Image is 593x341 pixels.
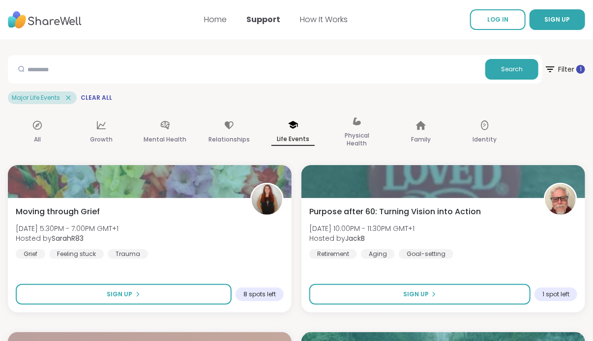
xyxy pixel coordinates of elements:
span: Sign Up [403,290,429,299]
div: Grief [16,249,45,259]
b: SarahR83 [52,233,84,243]
span: Hosted by [16,233,119,243]
img: SarahR83 [252,184,282,215]
button: Sign Up [16,284,232,305]
b: JackB [345,233,365,243]
span: 8 spots left [243,290,276,298]
span: Filter [544,57,585,81]
span: 1 spot left [542,290,569,298]
p: Growth [90,134,113,145]
div: Feeling stuck [49,249,104,259]
button: Filter 1 [544,55,585,84]
div: Trauma [108,249,148,259]
p: Family [411,134,431,145]
button: Sign Up [309,284,531,305]
div: Retirement [309,249,357,259]
span: Major Life Events [12,94,60,102]
span: [DATE] 5:30PM - 7:00PM GMT+1 [16,224,119,233]
span: 1 [580,65,582,74]
span: Search [501,65,523,74]
p: Life Events [271,133,315,146]
span: Sign Up [107,290,133,299]
img: JackB [545,184,576,215]
p: All [34,134,41,145]
p: Relationships [208,134,250,145]
span: Clear All [81,94,112,102]
p: Identity [473,134,497,145]
div: Goal-setting [399,249,453,259]
button: Search [485,59,538,80]
span: Moving through Grief [16,206,100,218]
a: LOG IN [470,9,526,30]
span: SIGN UP [545,15,570,24]
img: ShareWell Nav Logo [8,6,82,33]
p: Physical Health [335,130,379,149]
div: Aging [361,249,395,259]
span: LOG IN [487,15,508,24]
button: SIGN UP [530,9,585,30]
a: How It Works [300,14,348,25]
span: Purpose after 60: Turning Vision into Action [309,206,481,218]
span: Hosted by [309,233,415,243]
a: Support [246,14,280,25]
span: [DATE] 10:00PM - 11:30PM GMT+1 [309,224,415,233]
a: Home [204,14,227,25]
p: Mental Health [144,134,187,145]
